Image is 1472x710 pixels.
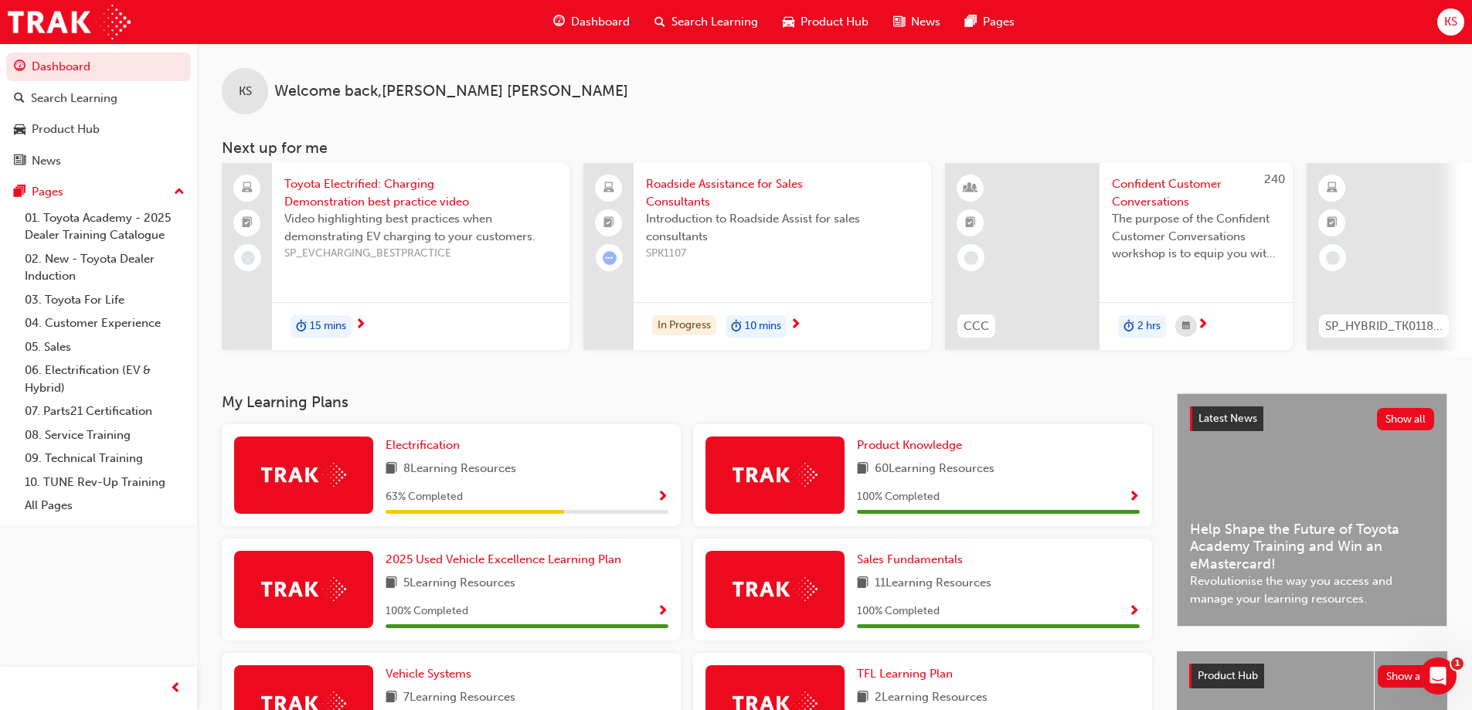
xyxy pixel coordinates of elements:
a: 2025 Used Vehicle Excellence Learning Plan [386,551,627,569]
span: laptop-icon [242,178,253,199]
span: duration-icon [1124,317,1134,337]
button: Show Progress [657,602,668,621]
span: 100 % Completed [857,603,940,620]
img: Trak [261,577,346,601]
span: Roadside Assistance for Sales Consultants [646,175,919,210]
a: 04. Customer Experience [19,311,191,335]
span: prev-icon [170,679,182,698]
a: 05. Sales [19,335,191,359]
span: CCC [964,318,989,335]
button: Show all [1378,665,1436,688]
a: TFL Learning Plan [857,665,959,683]
span: TFL Learning Plan [857,667,953,681]
span: 7 Learning Resources [403,688,515,708]
span: The purpose of the Confident Customer Conversations workshop is to equip you with tools to commun... [1112,210,1280,263]
span: News [911,13,940,31]
div: In Progress [652,315,716,336]
span: news-icon [14,155,25,168]
span: 8 Learning Resources [403,460,516,479]
a: 07. Parts21 Certification [19,399,191,423]
button: Pages [6,178,191,206]
span: book-icon [386,574,397,593]
a: Toyota Electrified: Charging Demonstration best practice videoVideo highlighting best practices w... [222,163,569,350]
span: Introduction to Roadside Assist for sales consultants [646,210,919,245]
span: next-icon [355,318,366,332]
span: duration-icon [731,317,742,337]
span: Product Hub [1198,669,1258,682]
span: duration-icon [296,317,307,337]
span: Product Knowledge [857,438,962,452]
a: car-iconProduct Hub [770,6,881,38]
button: Show Progress [657,487,668,507]
a: 09. Technical Training [19,447,191,471]
button: Show all [1377,408,1435,430]
span: 2 hrs [1137,318,1161,335]
a: 10. TUNE Rev-Up Training [19,471,191,494]
a: 03. Toyota For Life [19,288,191,312]
button: Show Progress [1128,602,1140,621]
span: up-icon [174,182,185,202]
a: All Pages [19,494,191,518]
span: learningResourceType_INSTRUCTOR_LED-icon [965,178,976,199]
span: pages-icon [965,12,977,32]
span: 2 Learning Resources [875,688,988,708]
a: Latest NewsShow allHelp Shape the Future of Toyota Academy Training and Win an eMastercard!Revolu... [1177,393,1447,627]
span: learningResourceType_ELEARNING-icon [1327,178,1338,199]
span: book-icon [386,460,397,479]
span: SPK1107 [646,245,919,263]
span: book-icon [857,574,869,593]
span: SP_EVCHARGING_BESTPRACTICE [284,245,557,263]
span: KS [239,83,252,100]
span: next-icon [1197,318,1209,332]
span: Product Hub [801,13,869,31]
span: Pages [983,13,1015,31]
span: car-icon [783,12,794,32]
a: 01. Toyota Academy - 2025 Dealer Training Catalogue [19,206,191,247]
span: car-icon [14,123,25,137]
span: Electrification [386,438,460,452]
a: Electrification [386,437,466,454]
span: 11 Learning Resources [875,574,991,593]
a: search-iconSearch Learning [642,6,770,38]
span: Show Progress [657,491,668,504]
img: Trak [8,5,131,39]
img: Trak [733,577,818,601]
a: Dashboard [6,53,191,81]
span: 1 [1451,657,1464,670]
a: Search Learning [6,84,191,113]
span: Show Progress [1128,605,1140,619]
button: KS [1437,8,1464,36]
span: Sales Fundamentals [857,552,963,566]
img: Trak [733,463,818,487]
span: booktick-icon [965,213,976,233]
span: Show Progress [657,605,668,619]
a: Product HubShow all [1189,664,1435,688]
span: 100 % Completed [857,488,940,506]
a: News [6,147,191,175]
span: 60 Learning Resources [875,460,994,479]
span: Latest News [1198,412,1257,425]
span: guage-icon [553,12,565,32]
a: 08. Service Training [19,423,191,447]
a: 240CCCConfident Customer ConversationsThe purpose of the Confident Customer Conversations worksho... [945,163,1293,350]
img: Trak [261,463,346,487]
span: booktick-icon [1327,213,1338,233]
span: 10 mins [745,318,781,335]
a: pages-iconPages [953,6,1027,38]
h3: My Learning Plans [222,393,1152,411]
span: Search Learning [671,13,758,31]
span: Show Progress [1128,491,1140,504]
span: Revolutionise the way you access and manage your learning resources. [1190,572,1434,607]
div: Search Learning [31,90,117,107]
a: 02. New - Toyota Dealer Induction [19,247,191,288]
span: 15 mins [310,318,346,335]
span: booktick-icon [242,213,253,233]
span: KS [1444,13,1457,31]
a: Vehicle Systems [386,665,478,683]
button: DashboardSearch LearningProduct HubNews [6,49,191,178]
a: guage-iconDashboard [541,6,642,38]
span: 240 [1264,172,1285,186]
span: 63 % Completed [386,488,463,506]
